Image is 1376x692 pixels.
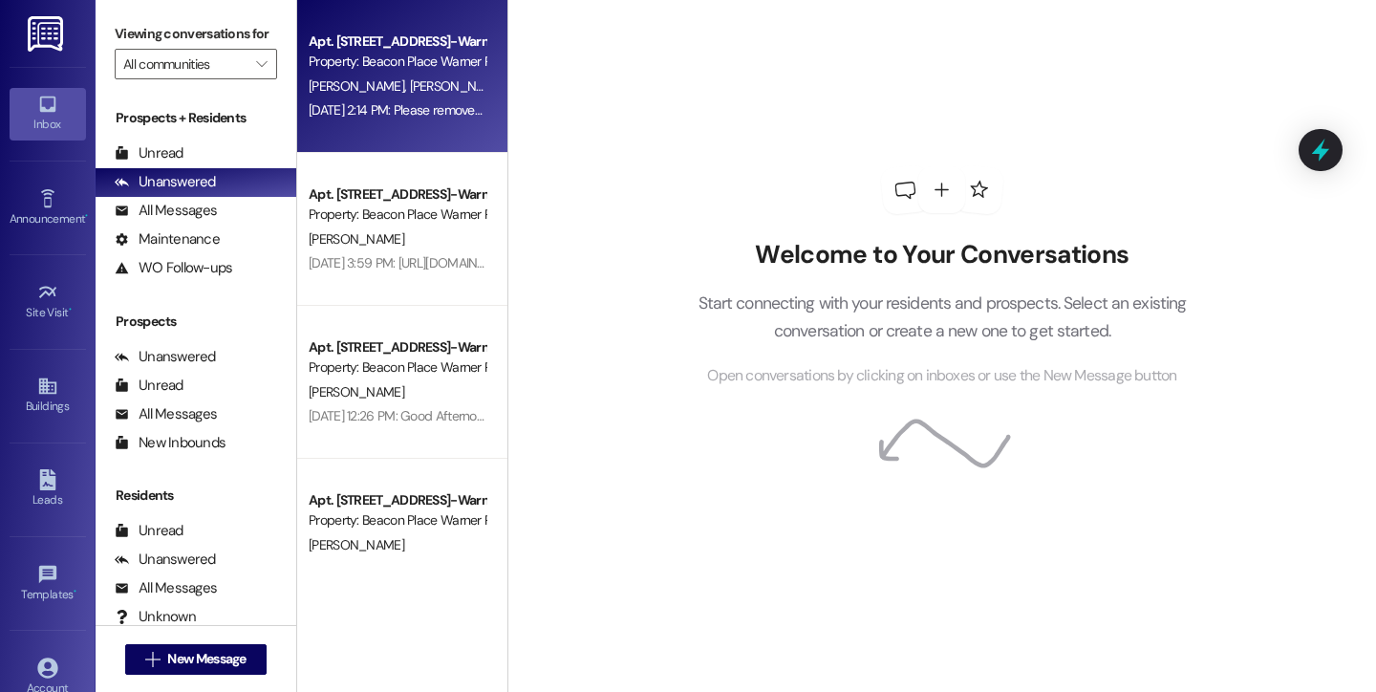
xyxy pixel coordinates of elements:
[10,370,86,422] a: Buildings
[125,644,267,675] button: New Message
[669,240,1215,270] h2: Welcome to Your Conversations
[28,16,67,52] img: ResiDesk Logo
[309,101,708,119] div: [DATE] 2:14 PM: Please remove [PERSON_NAME] from the text messages
[115,201,217,221] div: All Messages
[96,486,296,506] div: Residents
[309,254,523,271] div: [DATE] 3:59 PM: [URL][DOMAIN_NAME]
[115,550,216,570] div: Unanswered
[256,56,267,72] i: 
[115,172,216,192] div: Unanswered
[167,649,246,669] span: New Message
[96,108,296,128] div: Prospects + Residents
[309,383,404,400] span: [PERSON_NAME]
[309,77,410,95] span: [PERSON_NAME]
[10,88,86,140] a: Inbox
[96,312,296,332] div: Prospects
[309,490,485,510] div: Apt. [STREET_ADDRESS]-Warner Robins, LLC
[115,19,277,49] label: Viewing conversations for
[309,536,404,553] span: [PERSON_NAME]
[115,143,183,163] div: Unread
[69,303,72,316] span: •
[669,290,1215,344] p: Start connecting with your residents and prospects. Select an existing conversation or create a n...
[10,558,86,610] a: Templates •
[115,376,183,396] div: Unread
[707,364,1176,388] span: Open conversations by clicking on inboxes or use the New Message button
[115,404,217,424] div: All Messages
[309,357,485,378] div: Property: Beacon Place Warner Robins
[309,52,485,72] div: Property: Beacon Place Warner Robins
[309,337,485,357] div: Apt. [STREET_ADDRESS]-Warner Robins, LLC
[309,510,485,530] div: Property: Beacon Place Warner Robins
[115,521,183,541] div: Unread
[74,585,76,598] span: •
[309,230,404,248] span: [PERSON_NAME]
[145,652,160,667] i: 
[115,578,217,598] div: All Messages
[10,276,86,328] a: Site Visit •
[309,205,485,225] div: Property: Beacon Place Warner Robins
[409,77,505,95] span: [PERSON_NAME]
[115,258,232,278] div: WO Follow-ups
[10,464,86,515] a: Leads
[115,433,226,453] div: New Inbounds
[309,184,485,205] div: Apt. [STREET_ADDRESS]-Warner Robins, LLC
[115,229,220,249] div: Maintenance
[115,347,216,367] div: Unanswered
[309,32,485,52] div: Apt. [STREET_ADDRESS]-Warner Robins, LLC
[123,49,247,79] input: All communities
[85,209,88,223] span: •
[115,607,196,627] div: Unknown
